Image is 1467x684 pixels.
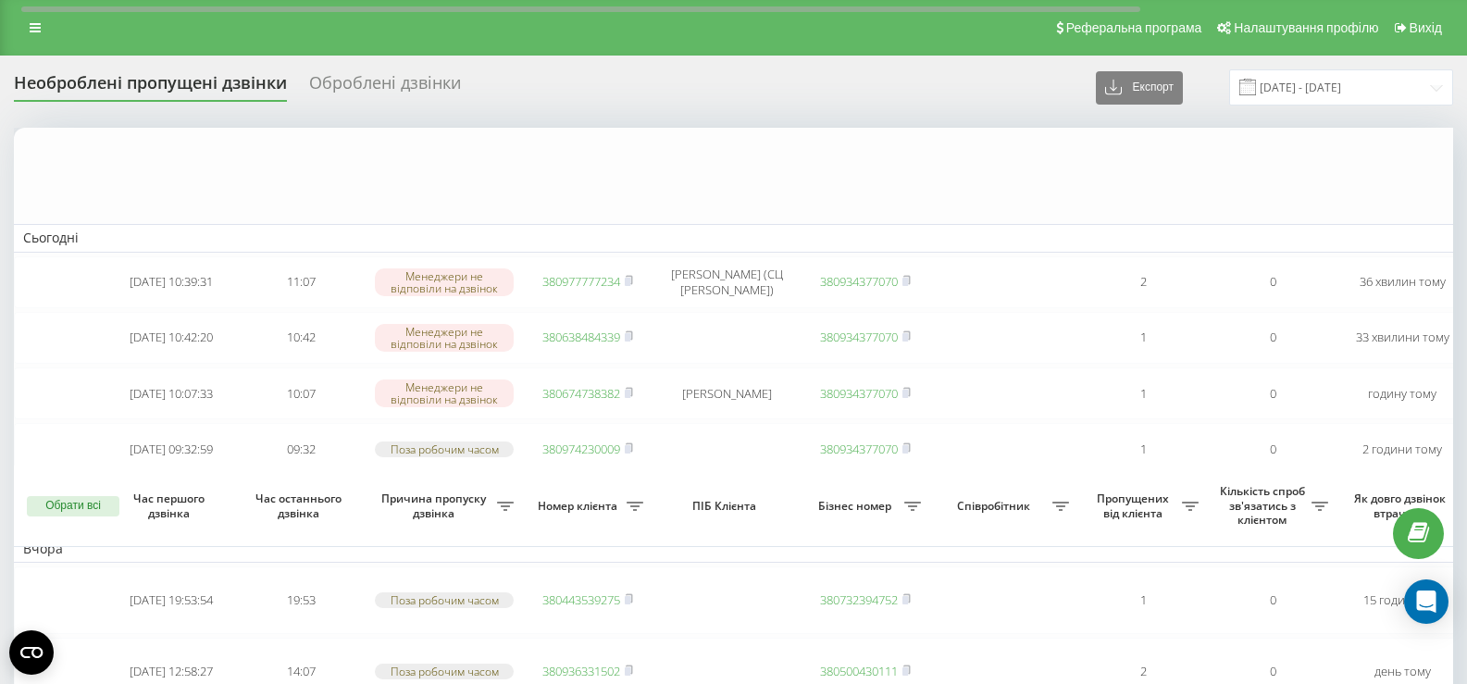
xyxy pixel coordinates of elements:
[1078,423,1208,475] td: 1
[106,566,236,634] td: [DATE] 19:53:54
[820,273,898,290] a: 380934377070
[27,496,119,516] button: Обрати всі
[106,312,236,364] td: [DATE] 10:42:20
[820,663,898,679] a: 380500430111
[236,312,366,364] td: 10:42
[668,499,785,514] span: ПІБ Клієнта
[1088,491,1182,520] span: Пропущених від клієнта
[542,329,620,345] a: 380638484339
[375,379,514,407] div: Менеджери не відповіли на дзвінок
[9,630,54,675] button: Open CMP widget
[1078,566,1208,634] td: 1
[1078,367,1208,419] td: 1
[542,441,620,457] a: 380974230009
[106,423,236,475] td: [DATE] 09:32:59
[375,268,514,296] div: Менеджери не відповіли на дзвінок
[532,499,627,514] span: Номер клієнта
[1234,20,1378,35] span: Налаштування профілю
[1404,579,1448,624] div: Open Intercom Messenger
[542,385,620,402] a: 380674738382
[236,256,366,308] td: 11:07
[820,329,898,345] a: 380934377070
[375,491,497,520] span: Причина пропуску дзвінка
[236,566,366,634] td: 19:53
[653,256,801,308] td: [PERSON_NAME] (СЦ [PERSON_NAME])
[653,367,801,419] td: [PERSON_NAME]
[236,367,366,419] td: 10:07
[375,324,514,352] div: Менеджери не відповіли на дзвінок
[542,273,620,290] a: 380977777234
[1208,566,1337,634] td: 0
[375,441,514,457] div: Поза робочим часом
[1208,256,1337,308] td: 0
[106,256,236,308] td: [DATE] 10:39:31
[1078,312,1208,364] td: 1
[1208,423,1337,475] td: 0
[1337,256,1467,308] td: 36 хвилин тому
[1066,20,1202,35] span: Реферальна програма
[1096,71,1183,105] button: Експорт
[1337,312,1467,364] td: 33 хвилини тому
[375,664,514,679] div: Поза робочим часом
[106,367,236,419] td: [DATE] 10:07:33
[1208,312,1337,364] td: 0
[1078,256,1208,308] td: 2
[1337,423,1467,475] td: 2 години тому
[810,499,904,514] span: Бізнес номер
[1217,484,1312,528] span: Кількість спроб зв'язатись з клієнтом
[1410,20,1442,35] span: Вихід
[236,423,366,475] td: 09:32
[14,73,287,102] div: Необроблені пропущені дзвінки
[542,591,620,608] a: 380443539275
[1208,367,1337,419] td: 0
[820,385,898,402] a: 380934377070
[375,592,514,608] div: Поза робочим часом
[121,491,221,520] span: Час першого дзвінка
[542,663,620,679] a: 380936331502
[251,491,351,520] span: Час останнього дзвінка
[820,591,898,608] a: 380732394752
[1337,367,1467,419] td: годину тому
[820,441,898,457] a: 380934377070
[309,73,461,102] div: Оброблені дзвінки
[1337,566,1467,634] td: 15 годин тому
[939,499,1052,514] span: Співробітник
[1352,491,1452,520] span: Як довго дзвінок втрачено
